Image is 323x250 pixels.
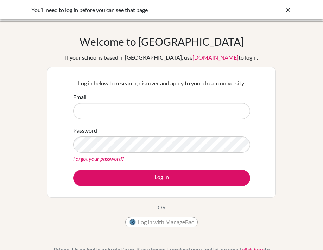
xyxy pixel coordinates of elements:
a: Forgot your password? [73,155,124,162]
button: Log in [73,170,250,186]
div: You’ll need to log in before you can see that page [31,6,186,14]
p: Log in below to research, discover and apply to your dream university. [73,79,250,87]
div: If your school is based in [GEOGRAPHIC_DATA], use to login. [65,53,258,62]
h1: Welcome to [GEOGRAPHIC_DATA] [80,35,244,48]
label: Email [73,93,87,101]
p: OR [158,203,166,212]
a: [DOMAIN_NAME] [192,54,239,61]
label: Password [73,126,97,135]
button: Log in with ManageBac [125,217,198,227]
